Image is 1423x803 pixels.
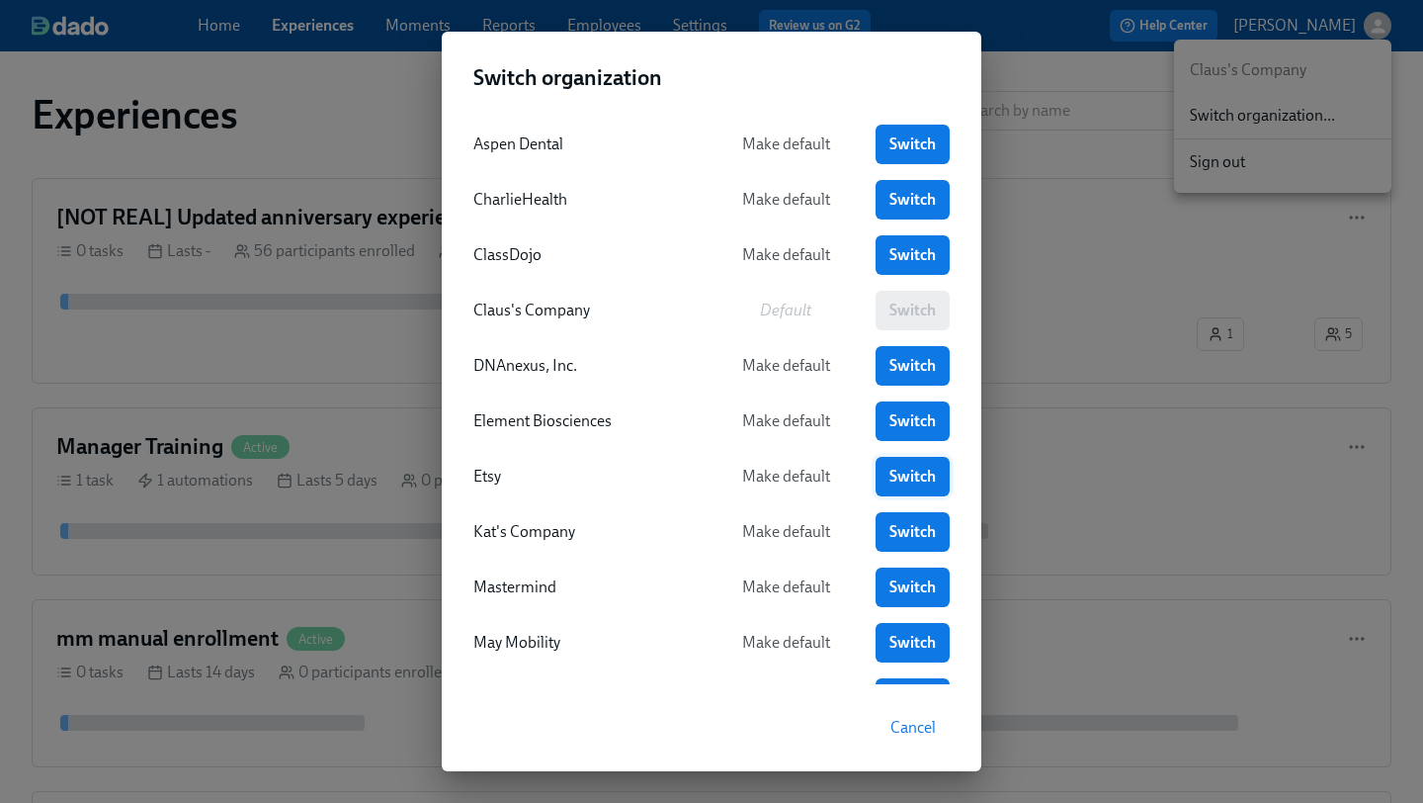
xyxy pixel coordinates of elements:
[473,355,696,377] div: DNAnexus, Inc.
[711,568,860,607] button: Make default
[889,411,936,431] span: Switch
[711,180,860,220] button: Make default
[725,633,846,653] span: Make default
[473,632,696,654] div: May Mobility
[711,125,860,164] button: Make default
[889,633,936,653] span: Switch
[876,346,950,386] a: Switch
[711,235,860,275] button: Make default
[889,467,936,487] span: Switch
[473,521,696,543] div: Kat's Company
[473,410,696,432] div: Element Biosciences
[711,346,860,386] button: Make default
[890,718,936,738] span: Cancel
[889,578,936,597] span: Switch
[473,300,696,321] div: Claus's Company
[889,190,936,210] span: Switch
[711,401,860,441] button: Make default
[889,245,936,265] span: Switch
[711,678,860,718] button: Make default
[711,457,860,496] button: Make default
[473,244,696,266] div: ClassDojo
[876,623,950,663] a: Switch
[725,411,846,431] span: Make default
[725,245,846,265] span: Make default
[725,467,846,487] span: Make default
[876,180,950,220] a: Switch
[473,63,950,93] h2: Switch organization
[725,578,846,597] span: Make default
[725,190,846,210] span: Make default
[876,568,950,607] a: Switch
[473,134,696,155] div: Aspen Dental
[473,189,696,211] div: CharlieHealth
[473,466,696,488] div: Etsy
[889,522,936,542] span: Switch
[889,356,936,376] span: Switch
[876,401,950,441] a: Switch
[877,708,950,748] button: Cancel
[725,134,846,154] span: Make default
[725,356,846,376] span: Make default
[473,577,696,598] div: Mastermind
[876,457,950,496] a: Switch
[876,678,950,718] a: Switch
[711,623,860,663] button: Make default
[711,512,860,552] button: Make default
[876,125,950,164] a: Switch
[889,134,936,154] span: Switch
[876,512,950,552] a: Switch
[725,522,846,542] span: Make default
[876,235,950,275] a: Switch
